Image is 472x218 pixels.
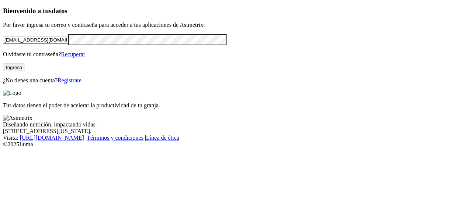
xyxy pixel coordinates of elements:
[58,77,81,83] a: Regístrate
[3,7,469,15] h3: Bienvenido a tus
[3,141,469,148] div: © 2025 Iluma
[3,51,469,58] p: Olvidaste tu contraseña?
[3,115,32,121] img: Asimetrix
[146,135,179,141] a: Línea de ética
[3,77,469,84] p: ¿No tienes una cuenta?
[3,22,469,28] p: Por favor ingresa tu correo y contraseña para acceder a tus aplicaciones de Asimetrix:
[52,7,67,15] span: datos
[3,90,21,96] img: Logo
[87,135,143,141] a: Términos y condiciones
[20,135,84,141] a: [URL][DOMAIN_NAME]
[3,128,469,135] div: [STREET_ADDRESS][US_STATE].
[3,64,25,71] button: Ingresa
[3,135,469,141] div: Visita : | |
[61,51,85,57] a: Recuperar
[3,36,68,44] input: Tu correo
[3,121,469,128] div: Diseñando nutrición, impactando vidas.
[3,102,469,109] p: Tus datos tienen el poder de acelerar la productividad de tu granja.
